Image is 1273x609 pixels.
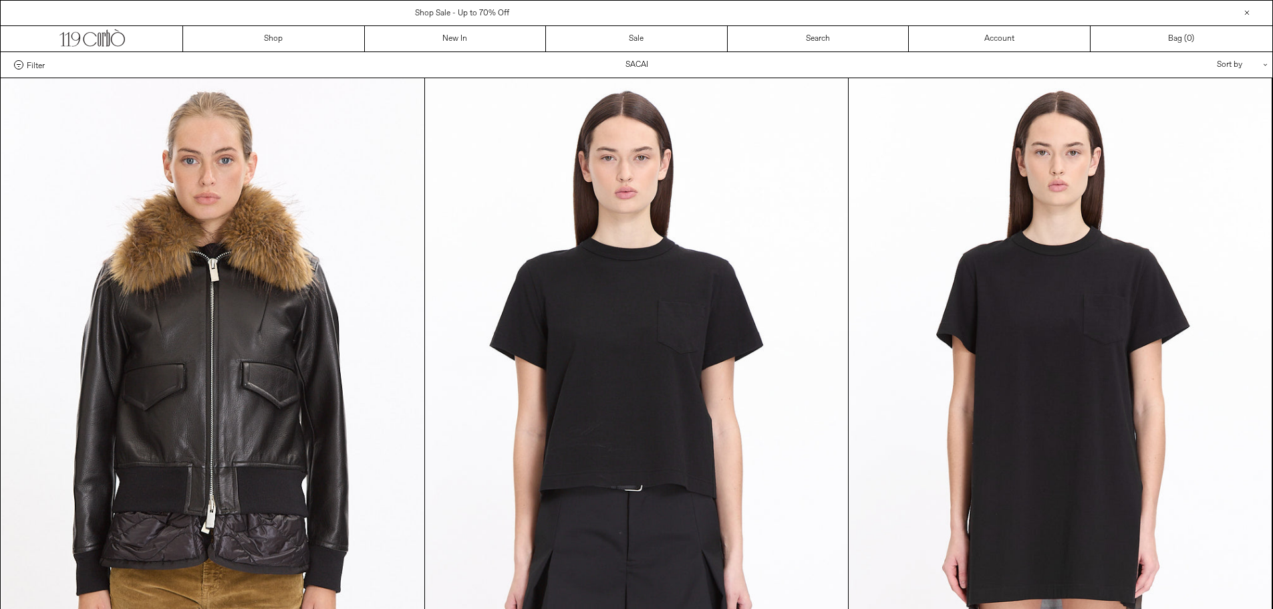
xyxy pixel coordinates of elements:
[909,26,1091,51] a: Account
[1091,26,1272,51] a: Bag ()
[546,26,728,51] a: Sale
[728,26,909,51] a: Search
[1187,33,1194,45] span: )
[415,8,509,19] a: Shop Sale - Up to 70% Off
[1139,52,1259,78] div: Sort by
[183,26,365,51] a: Shop
[27,60,45,70] span: Filter
[365,26,547,51] a: New In
[1187,33,1191,44] span: 0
